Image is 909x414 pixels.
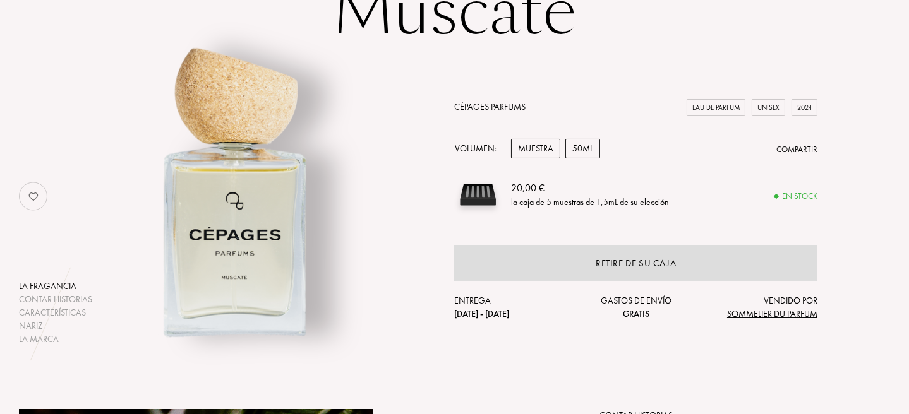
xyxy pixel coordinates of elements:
[19,319,92,333] div: Nariz
[511,196,669,209] div: la caja de 5 muestras de 1,5mL de su elección
[697,294,818,321] div: Vendido por
[575,294,697,321] div: Gastos de envío
[623,308,649,319] span: Gratis
[776,143,817,156] div: Compartir
[511,180,669,196] div: 20,00 €
[727,308,817,319] span: Sommelier du Parfum
[21,184,46,209] img: no_like_p.png
[19,306,92,319] div: Características
[687,99,745,116] div: Eau de Parfum
[752,99,785,116] div: Unisex
[792,99,817,116] div: 2024
[454,308,509,319] span: [DATE] - [DATE]
[454,101,526,112] a: Cépages Parfums
[19,333,92,346] div: La marca
[511,139,560,158] div: Muestra
[454,171,502,218] img: sample box
[774,190,817,203] div: En stock
[454,294,575,321] div: Entrega
[19,280,92,293] div: La fragancia
[19,293,92,306] div: Contar historias
[565,139,600,158] div: 50mL
[454,139,503,158] div: Volumen:
[81,34,393,346] img: Muscaté Cépages Parfums
[596,256,676,271] div: Retire de su caja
